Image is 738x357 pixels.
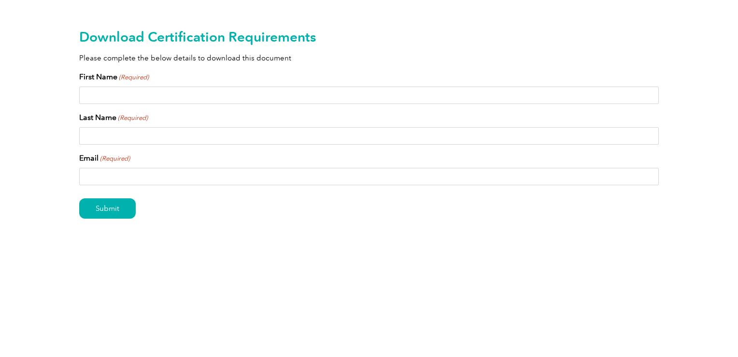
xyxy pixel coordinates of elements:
label: First Name [79,71,149,83]
p: Please complete the below details to download this document [79,53,659,63]
label: Email [79,152,130,164]
input: Submit [79,198,136,219]
span: (Required) [117,113,148,123]
h2: Download Certification Requirements [79,29,659,45]
label: Last Name [79,112,148,123]
span: (Required) [118,73,149,82]
span: (Required) [99,154,130,164]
